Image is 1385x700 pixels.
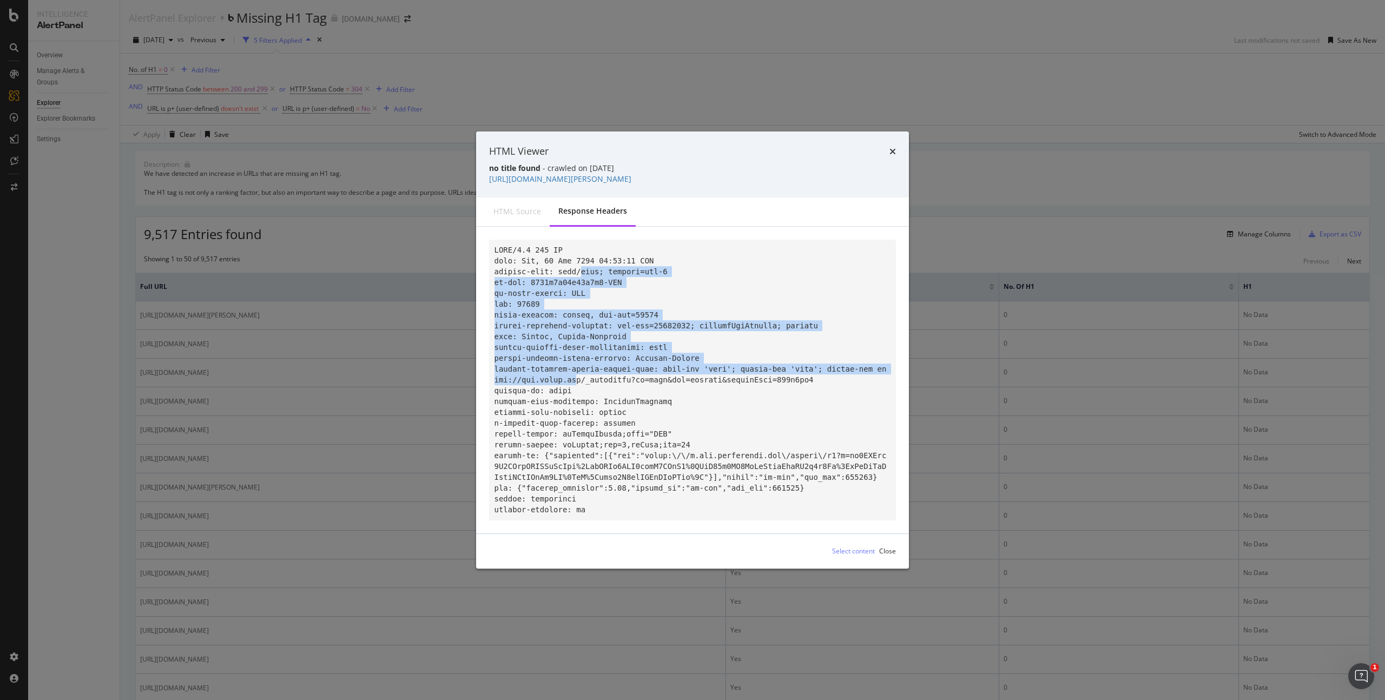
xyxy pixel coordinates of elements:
[832,546,875,556] div: Select content
[823,543,875,560] button: Select content
[879,543,896,560] button: Close
[1348,663,1374,689] iframe: Intercom live chat
[889,144,896,159] div: times
[489,144,549,159] div: HTML Viewer
[493,206,541,217] div: HTML source
[489,174,631,184] a: [URL][DOMAIN_NAME][PERSON_NAME]
[879,546,896,556] div: Close
[494,246,887,514] code: LORE/4.4 245 IP dolo: Sit, 60 Ame 7294 04:53:11 CON adipisc-elit: sedd/eius; tempori=utl-6 et-dol...
[476,131,909,569] div: modal
[1370,663,1379,672] span: 1
[489,163,896,174] div: - crawled on [DATE]
[558,206,627,216] div: Response Headers
[489,163,540,173] strong: no title found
